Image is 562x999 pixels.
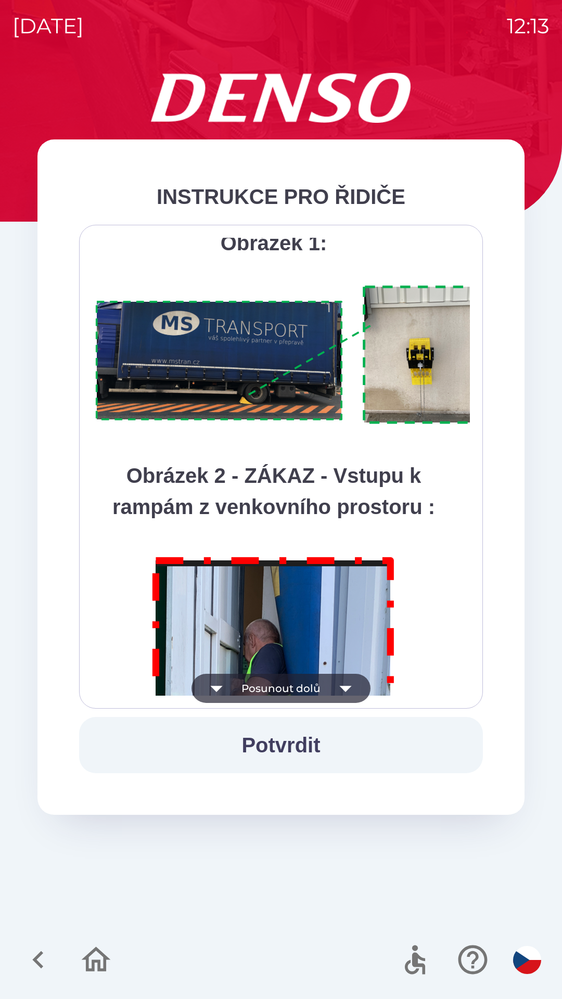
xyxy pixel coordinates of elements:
button: Posunout dolů [191,674,371,703]
p: 12:13 [507,10,550,42]
img: cs flag [513,946,541,974]
img: Logo [37,73,525,123]
img: A1ym8hFSA0ukAAAAAElFTkSuQmCC [92,279,496,431]
div: INSTRUKCE PRO ŘIDIČE [79,181,483,212]
img: M8MNayrTL6gAAAABJRU5ErkJggg== [140,543,407,926]
button: Potvrdit [79,717,483,773]
p: [DATE] [12,10,84,42]
strong: Obrázek 1: [221,232,327,254]
strong: Obrázek 2 - ZÁKAZ - Vstupu k rampám z venkovního prostoru : [112,464,435,518]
